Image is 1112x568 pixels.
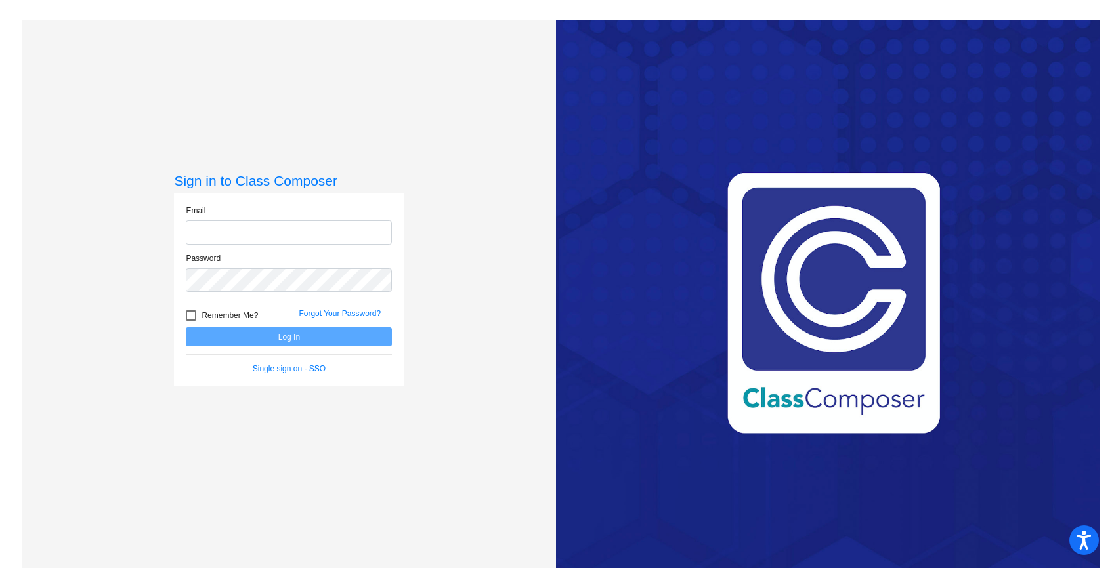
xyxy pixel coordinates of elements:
[299,309,381,318] a: Forgot Your Password?
[186,205,205,216] label: Email
[174,172,404,189] h3: Sign in to Class Composer
[202,308,258,323] span: Remember Me?
[186,327,392,346] button: Log In
[186,253,221,264] label: Password
[253,364,326,373] a: Single sign on - SSO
